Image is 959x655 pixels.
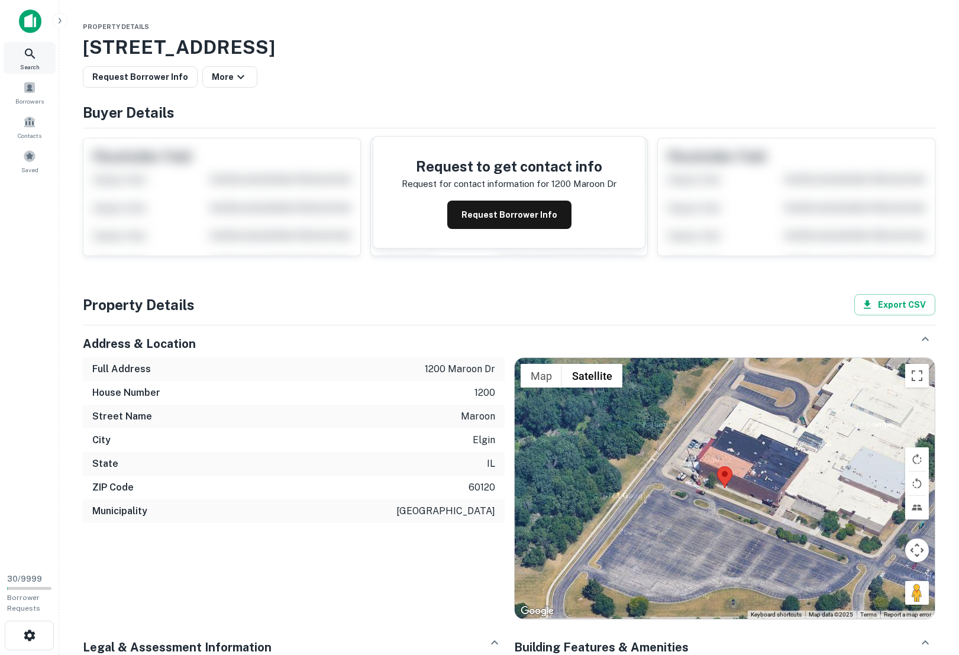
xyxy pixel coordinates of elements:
[860,611,877,618] a: Terms (opens in new tab)
[4,42,56,74] a: Search
[751,611,802,619] button: Keyboard shortcuts
[551,177,616,191] p: 1200 maroon dr
[518,604,557,619] img: Google
[402,177,549,191] p: Request for contact information for
[7,593,40,612] span: Borrower Requests
[4,111,56,143] a: Contacts
[474,386,495,400] p: 1200
[92,457,118,471] h6: State
[396,504,495,518] p: [GEOGRAPHIC_DATA]
[4,76,56,108] a: Borrowers
[425,362,495,376] p: 1200 maroon dr
[884,611,931,618] a: Report a map error
[905,472,929,495] button: Rotate map counterclockwise
[92,504,147,518] h6: Municipality
[15,96,44,106] span: Borrowers
[92,409,152,424] h6: Street Name
[809,611,853,618] span: Map data ©2025
[905,538,929,562] button: Map camera controls
[518,604,557,619] a: Open this area in Google Maps (opens a new window)
[900,560,959,617] iframe: Chat Widget
[83,66,198,88] button: Request Borrower Info
[83,23,149,30] span: Property Details
[4,145,56,177] a: Saved
[905,496,929,520] button: Tilt map
[92,386,160,400] h6: House Number
[7,575,42,583] span: 30 / 9999
[447,201,571,229] button: Request Borrower Info
[905,364,929,388] button: Toggle fullscreen view
[487,457,495,471] p: il
[20,62,40,72] span: Search
[905,447,929,471] button: Rotate map clockwise
[83,335,196,353] h5: Address & Location
[92,480,134,495] h6: ZIP Code
[83,33,935,62] h3: [STREET_ADDRESS]
[92,362,151,376] h6: Full Address
[402,156,616,177] h4: Request to get contact info
[562,364,622,388] button: Show satellite imagery
[469,480,495,495] p: 60120
[18,131,41,140] span: Contacts
[521,364,562,388] button: Show street map
[461,409,495,424] p: maroon
[83,102,935,123] h4: Buyer Details
[83,294,195,315] h4: Property Details
[92,433,111,447] h6: City
[21,165,38,175] span: Saved
[854,294,935,315] button: Export CSV
[202,66,257,88] button: More
[473,433,495,447] p: elgin
[19,9,41,33] img: capitalize-icon.png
